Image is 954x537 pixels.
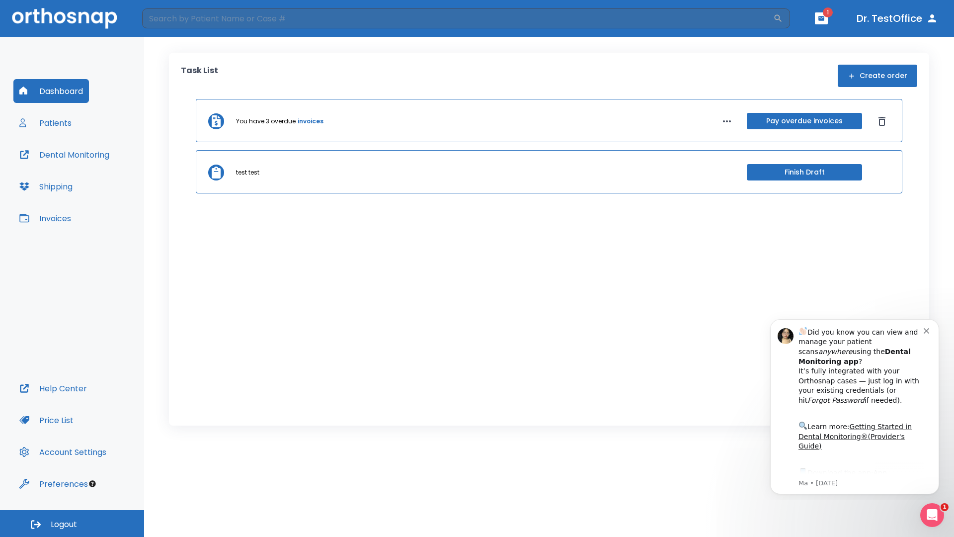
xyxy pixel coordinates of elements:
[920,503,944,527] iframe: Intercom live chat
[755,310,954,500] iframe: Intercom notifications message
[13,408,79,432] button: Price List
[13,175,79,198] button: Shipping
[853,9,942,27] button: Dr. TestOffice
[43,156,168,207] div: Download the app: | ​ Let us know if you need help getting started!
[874,113,890,129] button: Dismiss
[181,65,218,87] p: Task List
[13,440,112,464] button: Account Settings
[168,15,176,23] button: Dismiss notification
[43,169,168,178] p: Message from Ma, sent 7w ago
[747,113,862,129] button: Pay overdue invoices
[747,164,862,180] button: Finish Draft
[13,79,89,103] button: Dashboard
[51,519,77,530] span: Logout
[13,111,78,135] button: Patients
[941,503,949,511] span: 1
[13,472,94,496] button: Preferences
[823,7,833,17] span: 1
[13,143,115,167] button: Dental Monitoring
[236,168,259,177] p: test test
[88,479,97,488] div: Tooltip anchor
[838,65,917,87] button: Create order
[13,376,93,400] button: Help Center
[13,206,77,230] button: Invoices
[298,117,323,126] a: invoices
[12,8,117,28] img: Orthosnap
[236,117,296,126] p: You have 3 overdue
[142,8,773,28] input: Search by Patient Name or Case #
[43,159,132,177] a: App Store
